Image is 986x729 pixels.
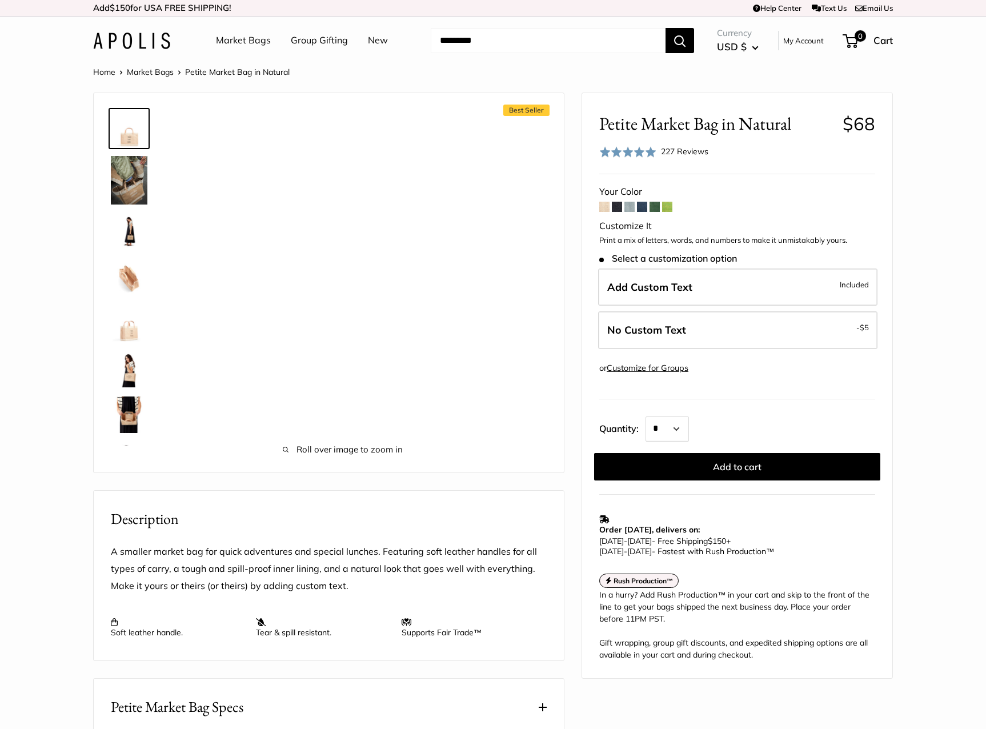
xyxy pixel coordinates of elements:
[627,536,652,546] span: [DATE]
[594,453,880,480] button: Add to cart
[216,32,271,49] a: Market Bags
[111,214,147,250] img: Petite Market Bag in Natural
[111,110,147,147] img: Petite Market Bag in Natural
[111,156,147,205] img: Petite Market Bag in Natural
[599,546,774,556] span: - Fastest with Rush Production™
[111,351,147,387] img: Petite Market Bag in Natural
[110,2,130,13] span: $150
[599,536,869,556] p: - Free Shipping +
[607,281,692,294] span: Add Custom Text
[855,3,893,13] a: Email Us
[111,696,243,718] span: Petite Market Bag Specs
[127,67,174,77] a: Market Bags
[93,33,170,49] img: Apolis
[860,323,869,332] span: $5
[840,278,869,291] span: Included
[599,253,737,264] span: Select a customization option
[855,30,866,42] span: 0
[783,34,824,47] a: My Account
[111,543,547,595] p: A smaller market bag for quick adventures and special lunches. Featuring soft leather handles for...
[291,32,348,49] a: Group Gifting
[599,235,875,246] p: Print a mix of letters, words, and numbers to make it unmistakably yours.
[111,396,147,433] img: Petite Market Bag in Natural
[256,617,390,638] p: Tear & spill resistant.
[503,105,550,116] span: Best Seller
[93,67,115,77] a: Home
[599,218,875,235] div: Customize It
[599,413,646,442] label: Quantity:
[109,211,150,253] a: Petite Market Bag in Natural
[661,146,708,157] span: 227 Reviews
[717,25,759,41] span: Currency
[109,349,150,390] a: Petite Market Bag in Natural
[717,38,759,56] button: USD $
[753,3,801,13] a: Help Center
[843,113,875,135] span: $68
[856,321,869,334] span: -
[109,303,150,344] a: Petite Market Bag in Natural
[111,508,547,530] h2: Description
[717,41,747,53] span: USD $
[185,442,500,458] span: Roll over image to zoom in
[111,617,245,638] p: Soft leather handle.
[109,108,150,149] a: Petite Market Bag in Natural
[599,536,624,546] span: [DATE]
[812,3,847,13] a: Text Us
[185,67,290,77] span: Petite Market Bag in Natural
[624,536,627,546] span: -
[109,440,150,481] a: Petite Market Bag in Natural
[431,28,666,53] input: Search...
[111,259,147,296] img: description_Spacious inner area with room for everything.
[614,576,674,585] strong: Rush Production™
[607,323,686,337] span: No Custom Text
[111,305,147,342] img: Petite Market Bag in Natural
[624,546,627,556] span: -
[599,113,834,134] span: Petite Market Bag in Natural
[93,65,290,79] nav: Breadcrumb
[368,32,388,49] a: New
[599,589,875,661] div: In a hurry? Add Rush Production™ in your cart and skip to the front of the line to get your bags ...
[627,546,652,556] span: [DATE]
[598,311,877,349] label: Leave Blank
[402,617,535,638] p: Supports Fair Trade™
[666,28,694,53] button: Search
[599,183,875,201] div: Your Color
[109,394,150,435] a: Petite Market Bag in Natural
[111,442,147,479] img: Petite Market Bag in Natural
[599,524,700,535] strong: Order [DATE], delivers on:
[599,546,624,556] span: [DATE]
[844,31,893,50] a: 0 Cart
[109,257,150,298] a: description_Spacious inner area with room for everything.
[109,154,150,207] a: Petite Market Bag in Natural
[598,269,877,306] label: Add Custom Text
[873,34,893,46] span: Cart
[599,361,688,376] div: or
[607,363,688,373] a: Customize for Groups
[708,536,726,546] span: $150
